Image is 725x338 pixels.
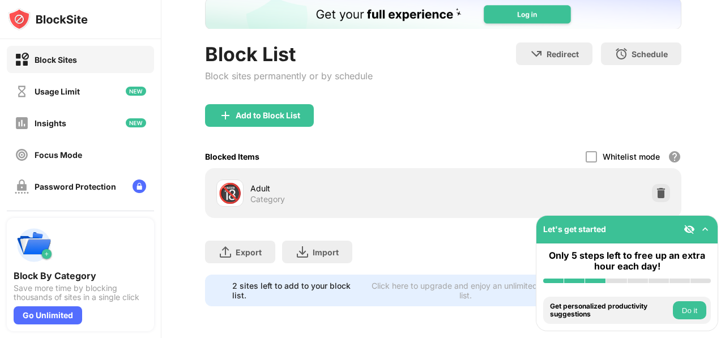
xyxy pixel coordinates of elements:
[126,87,146,96] img: new-icon.svg
[550,302,670,319] div: Get personalized productivity suggestions
[250,182,443,194] div: Adult
[673,301,706,319] button: Do it
[8,8,88,31] img: logo-blocksite.svg
[15,179,29,194] img: password-protection-off.svg
[14,306,82,324] div: Go Unlimited
[35,150,82,160] div: Focus Mode
[232,281,361,300] div: 2 sites left to add to your block list.
[547,49,579,59] div: Redirect
[35,182,116,191] div: Password Protection
[700,224,711,235] img: omni-setup-toggle.svg
[205,42,373,66] div: Block List
[684,224,695,235] img: eye-not-visible.svg
[14,270,147,281] div: Block By Category
[15,148,29,162] img: focus-off.svg
[205,152,259,161] div: Blocked Items
[313,247,339,257] div: Import
[35,118,66,128] div: Insights
[632,49,668,59] div: Schedule
[35,55,77,65] div: Block Sites
[14,284,147,302] div: Save more time by blocking thousands of sites in a single click
[14,225,54,266] img: push-categories.svg
[218,182,242,205] div: 🔞
[126,118,146,127] img: new-icon.svg
[543,224,606,234] div: Let's get started
[205,70,373,82] div: Block sites permanently or by schedule
[133,179,146,193] img: lock-menu.svg
[250,194,285,204] div: Category
[15,53,29,67] img: block-on.svg
[236,247,262,257] div: Export
[15,116,29,130] img: insights-off.svg
[543,250,711,272] div: Only 5 steps left to free up an extra hour each day!
[236,111,300,120] div: Add to Block List
[603,152,660,161] div: Whitelist mode
[35,87,80,96] div: Usage Limit
[15,84,29,99] img: time-usage-off.svg
[368,281,563,300] div: Click here to upgrade and enjoy an unlimited block list.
